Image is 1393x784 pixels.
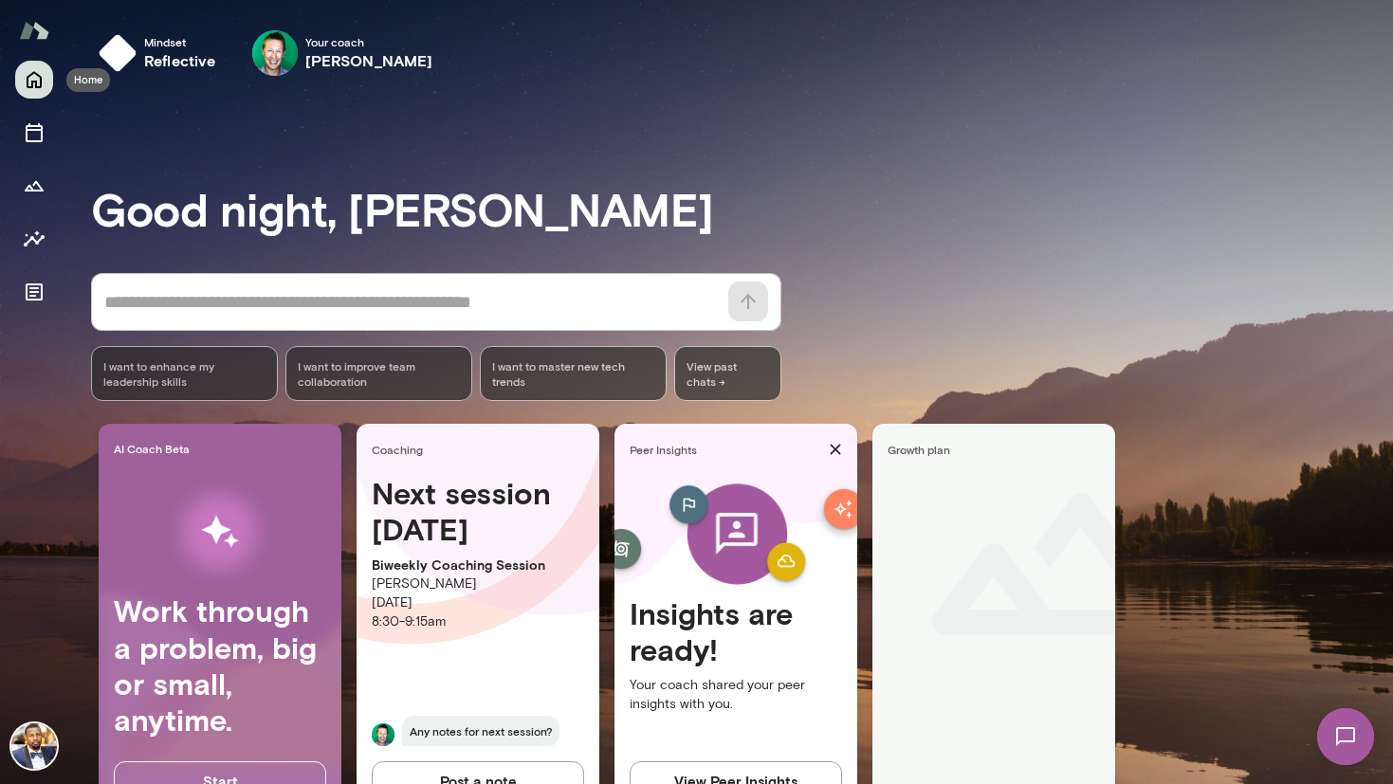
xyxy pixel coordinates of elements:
[144,34,216,49] span: Mindset
[136,472,304,593] img: AI Workflows
[480,346,667,401] div: I want to master new tech trends
[888,442,1108,457] span: Growth plan
[372,593,584,612] p: [DATE]
[630,595,842,668] h4: Insights are ready!
[15,114,53,152] button: Sessions
[15,167,53,205] button: Growth Plan
[114,441,334,456] span: AI Coach Beta
[19,12,49,48] img: Mento
[66,68,110,92] div: Home
[372,475,584,548] h4: Next session [DATE]
[91,182,1393,235] h3: Good night, [PERSON_NAME]
[15,273,53,311] button: Documents
[644,475,829,595] img: peer-insights
[298,358,460,389] span: I want to improve team collaboration
[15,220,53,258] button: Insights
[285,346,472,401] div: I want to improve team collaboration
[492,358,654,389] span: I want to master new tech trends
[103,358,266,389] span: I want to enhance my leadership skills
[674,346,781,401] span: View past chats ->
[91,23,231,83] button: Mindsetreflective
[91,346,278,401] div: I want to enhance my leadership skills
[372,612,584,631] p: 8:30 - 9:15am
[99,34,137,72] img: mindset
[239,23,447,83] div: Brian LawrenceYour coach[PERSON_NAME]
[305,34,433,49] span: Your coach
[402,716,559,746] span: Any notes for next session?
[372,556,584,574] p: Biweekly Coaching Session
[144,49,216,72] h6: reflective
[305,49,433,72] h6: [PERSON_NAME]
[11,723,57,769] img: Anthony Buchanan
[372,574,584,593] p: [PERSON_NAME]
[252,30,298,76] img: Brian Lawrence
[15,61,53,99] button: Home
[372,442,592,457] span: Coaching
[630,676,842,714] p: Your coach shared your peer insights with you.
[114,593,326,738] h4: Work through a problem, big or small, anytime.
[372,723,394,746] img: Brian
[630,442,821,457] span: Peer Insights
